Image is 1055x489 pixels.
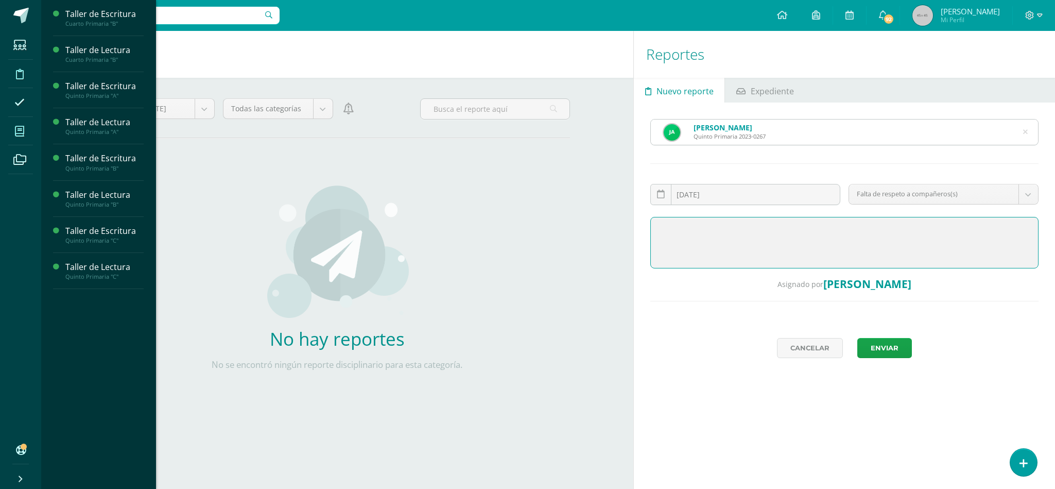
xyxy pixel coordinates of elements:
[725,78,805,103] a: Expediente
[65,128,144,136] div: Quinto Primaria "A"
[65,20,144,27] div: Cuarto Primaria "B"
[421,99,569,119] input: Busca el reporte aquí
[65,201,144,208] div: Quinto Primaria "B"
[912,5,933,26] img: 45x45
[65,189,144,201] div: Taller de Lectura
[65,116,144,128] div: Taller de Lectura
[65,116,144,136] a: Taller de LecturaQuinto Primaria "A"
[65,153,144,164] div: Taller de Escritura
[65,80,144,92] div: Taller de Escritura
[264,184,410,318] img: activities.png
[223,99,333,119] a: Todas las categorías
[65,92,144,99] div: Quinto Primaria "A"
[65,261,144,273] div: Taller de Lectura
[777,279,823,289] span: Asignado por
[941,6,1000,16] span: [PERSON_NAME]
[65,261,144,280] a: Taller de LecturaQuinto Primaria "C"
[849,184,1038,204] a: Falta de respeto a compañeros(s)
[65,189,144,208] a: Taller de LecturaQuinto Primaria "B"
[664,124,680,141] img: cde81b1a0bf970c34fdf3b24456fef5f.png
[65,44,144,56] div: Taller de Lectura
[48,7,280,24] input: Busca un usuario...
[65,153,144,172] a: Taller de EscrituraQuinto Primaria "B"
[185,327,489,351] h2: No hay reportes
[634,78,724,103] a: Nuevo reporte
[694,123,766,132] div: [PERSON_NAME]
[65,225,144,244] a: Taller de EscrituraQuinto Primaria "C"
[65,56,144,63] div: Cuarto Primaria "B"
[65,225,144,237] div: Taller de Escritura
[65,273,144,280] div: Quinto Primaria "C"
[651,120,1038,145] input: Busca un estudiante aquí...
[941,15,1000,24] span: Mi Perfil
[54,31,621,78] h1: Disciplina
[857,184,1011,204] span: Falta de respeto a compañeros(s)
[651,184,840,205] input: Fecha de ocurrencia
[857,338,912,358] button: Enviar
[694,132,766,140] div: Quinto Primaria 2023-0267
[65,44,144,63] a: Taller de LecturaCuarto Primaria "B"
[883,13,894,25] span: 92
[105,99,214,119] a: [DATE] y [DATE]
[646,31,1043,78] h1: Reportes
[65,8,144,20] div: Taller de Escritura
[65,237,144,244] div: Quinto Primaria "C"
[231,99,305,119] span: Todas las categorías
[65,80,144,99] a: Taller de EscrituraQuinto Primaria "A"
[185,359,489,370] p: No se encontró ningún reporte disciplinario para esta categoría.
[777,338,843,358] a: Cancelar
[656,79,714,104] span: Nuevo reporte
[751,79,794,104] span: Expediente
[65,165,144,172] div: Quinto Primaria "B"
[65,8,144,27] a: Taller de EscrituraCuarto Primaria "B"
[823,277,911,291] span: [PERSON_NAME]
